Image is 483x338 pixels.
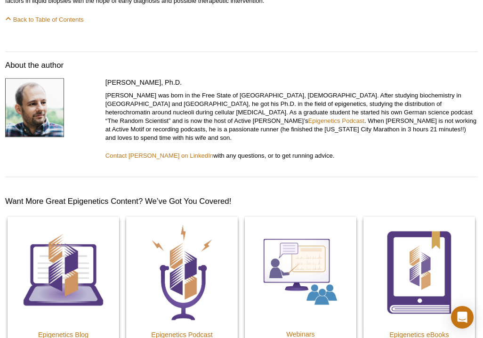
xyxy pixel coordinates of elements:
img: Stefan Dillinger [5,78,64,137]
img: Epigenetics Podcast [126,217,238,328]
a: Epigenetics Podcast [308,117,365,124]
h2: Want More Great Epigenetics Content? We’ve Got You Covered! [5,196,478,207]
p: [PERSON_NAME] was born in the Free State of [GEOGRAPHIC_DATA], [DEMOGRAPHIC_DATA]. After studying... [105,91,478,142]
div: Open Intercom Messenger [451,306,474,329]
h3: About the author [5,60,478,71]
p: with any questions, or to get running advice. [105,152,478,160]
a: Contact [PERSON_NAME] on LinkedIn [105,152,213,159]
h4: [PERSON_NAME], Ph.D. [105,78,478,87]
img: Epigenetics eBooks [363,217,475,328]
img: Epigenetics Blog [8,217,119,328]
img: Webinars [245,217,356,328]
a: Back to Table of Contents [5,16,84,23]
